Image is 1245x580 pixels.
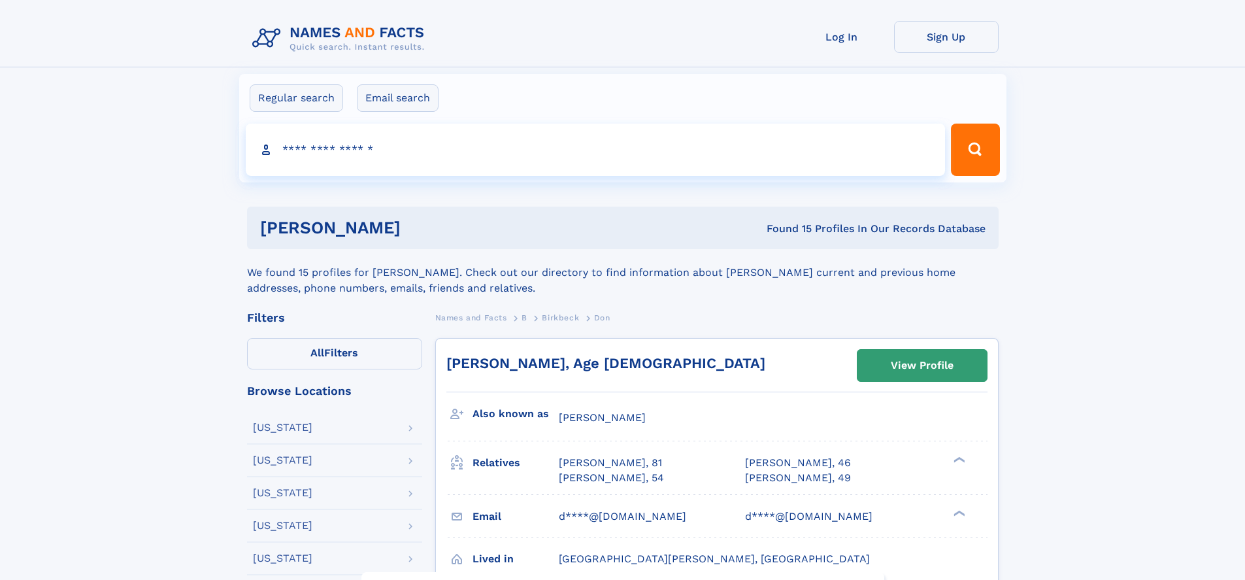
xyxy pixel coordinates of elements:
[473,548,559,570] h3: Lived in
[247,21,435,56] img: Logo Names and Facts
[435,309,507,326] a: Names and Facts
[253,488,312,498] div: [US_STATE]
[522,313,527,322] span: B
[250,84,343,112] label: Regular search
[559,471,664,485] a: [PERSON_NAME], 54
[542,313,579,322] span: Birkbeck
[559,553,870,565] span: [GEOGRAPHIC_DATA][PERSON_NAME], [GEOGRAPHIC_DATA]
[247,312,422,324] div: Filters
[950,509,966,517] div: ❯
[522,309,527,326] a: B
[357,84,439,112] label: Email search
[247,385,422,397] div: Browse Locations
[745,471,851,485] a: [PERSON_NAME], 49
[247,338,422,369] label: Filters
[594,313,610,322] span: Don
[253,520,312,531] div: [US_STATE]
[246,124,946,176] input: search input
[857,350,987,381] a: View Profile
[473,452,559,474] h3: Relatives
[951,124,999,176] button: Search Button
[253,455,312,466] div: [US_STATE]
[745,456,851,470] a: [PERSON_NAME], 46
[446,355,765,371] a: [PERSON_NAME], Age [DEMOGRAPHIC_DATA]
[247,249,999,296] div: We found 15 profiles for [PERSON_NAME]. Check out our directory to find information about [PERSON...
[542,309,579,326] a: Birkbeck
[310,347,324,359] span: All
[891,350,954,381] div: View Profile
[584,222,986,236] div: Found 15 Profiles In Our Records Database
[260,220,584,236] h1: [PERSON_NAME]
[950,456,966,464] div: ❯
[559,411,646,424] span: [PERSON_NAME]
[894,21,999,53] a: Sign Up
[789,21,894,53] a: Log In
[473,505,559,528] h3: Email
[253,422,312,433] div: [US_STATE]
[473,403,559,425] h3: Also known as
[253,553,312,564] div: [US_STATE]
[559,456,662,470] a: [PERSON_NAME], 81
